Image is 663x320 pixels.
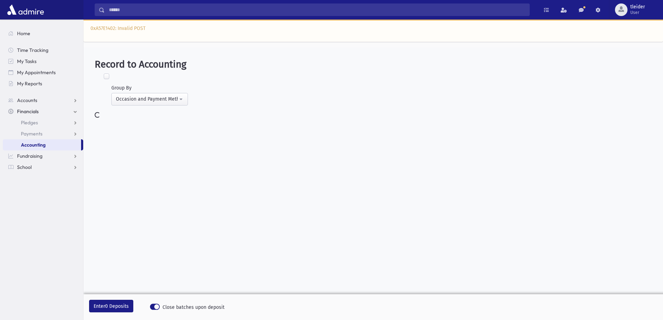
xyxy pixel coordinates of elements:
a: Home [3,28,83,39]
a: My Reports [3,78,83,89]
span: Financials [17,108,39,115]
span: Close batches upon deposit [163,304,224,311]
a: Accounting [3,139,81,150]
span: My Reports [17,80,42,87]
span: Time Tracking [17,47,48,53]
a: Pledges [3,117,83,128]
span: School [17,164,32,170]
span: Pledges [21,119,38,126]
a: My Tasks [3,56,83,67]
span: My Appointments [17,69,56,76]
span: Payments [21,131,42,137]
span: User [630,10,645,15]
button: Enter0 Deposits [89,300,133,312]
button: Occasion and Payment Method [111,93,188,106]
span: 0 Deposits [105,303,129,309]
a: Fundraising [3,150,83,162]
span: Accounting [21,142,46,148]
span: tleider [630,4,645,10]
a: Payments [3,128,83,139]
a: My Appointments [3,67,83,78]
input: Search [105,3,529,16]
div: 0xA57E1402: Invalid POST [84,19,663,42]
a: Time Tracking [3,45,83,56]
a: Accounts [3,95,83,106]
span: My Tasks [17,58,37,64]
span: Home [17,30,30,37]
div: Occasion and Payment Method [116,95,178,103]
span: Record to Accounting [95,58,187,70]
div: Group By [111,84,188,92]
span: Fundraising [17,153,42,159]
span: Accounts [17,97,37,103]
img: AdmirePro [6,3,46,17]
a: School [3,162,83,173]
a: Financials [3,106,83,117]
